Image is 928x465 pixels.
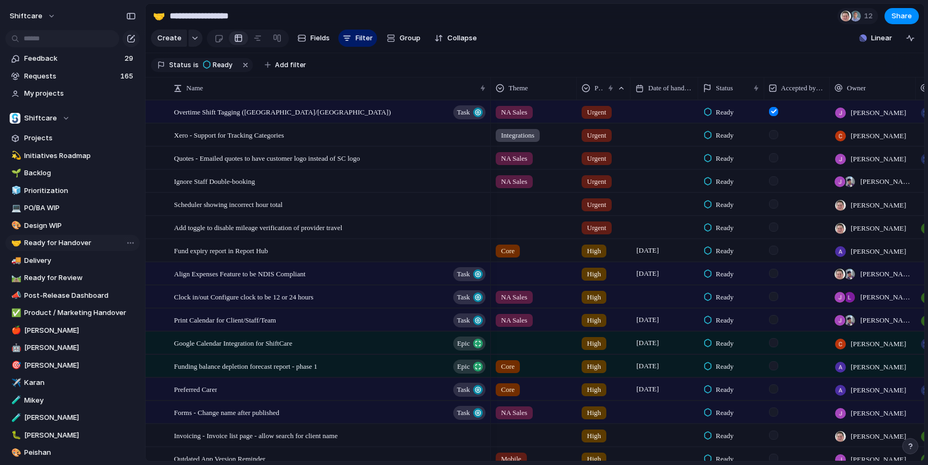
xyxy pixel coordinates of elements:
[891,11,912,22] span: Share
[174,290,314,303] span: Clock in/out Configure clock to be 12 or 24 hours
[24,360,136,371] span: [PERSON_NAME]
[587,338,601,349] span: High
[501,454,521,464] span: Mobile
[5,392,140,409] div: 🧪Mikey
[11,429,19,441] div: 🐛
[186,83,203,94] span: Name
[5,85,140,102] a: My projects
[10,342,20,353] button: 🤖
[634,360,662,373] span: [DATE]
[447,33,477,44] span: Collapse
[501,292,527,303] span: NA Sales
[174,360,317,372] span: Funding balance depletion forecast report - phase 1
[24,273,136,283] span: Ready for Review
[716,338,734,349] span: Ready
[716,361,734,372] span: Ready
[24,151,136,161] span: Initiatives Roadmap
[5,323,140,339] a: 🍎[PERSON_NAME]
[587,130,606,141] span: Urgent
[11,237,19,249] div: 🤝
[871,33,892,44] span: Linear
[5,270,140,286] a: 🛤️Ready for Review
[501,176,527,187] span: NA Sales
[5,340,140,356] div: 🤖[PERSON_NAME]
[5,357,140,374] a: 🎯[PERSON_NAME]
[120,71,135,82] span: 165
[10,395,20,406] button: 🧪
[634,337,662,349] span: [DATE]
[24,133,136,144] span: Projects
[10,238,20,248] button: 🤝
[851,339,906,349] span: [PERSON_NAME]
[5,235,140,251] a: 🤝Ready for Handover
[24,412,136,423] span: [PERSON_NAME]
[24,290,136,301] span: Post-Release Dashboard
[10,307,20,318] button: ✅
[851,362,906,373] span: [PERSON_NAME]
[10,151,20,161] button: 💫
[174,152,360,164] span: Quotes - Emailed quotes to have customer logo instead of SC logo
[5,165,140,181] a: 🌱Backlog
[174,267,306,280] span: Align Expenses Feature to be NDIS Compliant
[587,407,601,418] span: High
[501,107,527,118] span: NA Sales
[851,154,906,164] span: [PERSON_NAME]
[634,267,662,280] span: [DATE]
[11,342,19,354] div: 🤖
[174,128,284,141] span: Xero - Support for Tracking Categories
[258,58,313,73] button: Add filter
[11,359,19,371] div: 🎯
[400,33,421,44] span: Group
[24,53,121,64] span: Feedback
[5,200,140,216] a: 💻PO/BA WIP
[10,168,20,178] button: 🌱
[587,153,606,164] span: Urgent
[5,110,140,126] button: Shiftcare
[174,383,217,395] span: Preferred Carer
[10,255,20,266] button: 🚚
[10,273,20,283] button: 🛤️
[24,377,136,388] span: Karan
[11,202,19,214] div: 💻
[11,184,19,197] div: 🧊
[501,384,514,395] span: Core
[24,395,136,406] span: Mikey
[851,246,906,257] span: [PERSON_NAME]
[634,383,662,396] span: [DATE]
[716,407,734,418] span: Ready
[24,307,136,318] span: Product / Marketing Handover
[5,445,140,461] div: 🎨Peishan
[587,176,606,187] span: Urgent
[338,30,377,47] button: Filter
[501,130,534,141] span: Integrations
[501,407,527,418] span: NA Sales
[10,360,20,371] button: 🎯
[457,290,470,305] span: Task
[851,431,906,442] span: [PERSON_NAME]
[10,220,20,231] button: 🎨
[5,305,140,321] div: ✅Product / Marketing Handover
[174,198,282,210] span: Scheduler showing incorrect hour total
[587,431,601,441] span: High
[716,384,734,395] span: Ready
[174,244,268,256] span: Fund expiry report in Report Hub
[860,292,911,303] span: [PERSON_NAME] , [PERSON_NAME]
[509,83,528,94] span: Theme
[595,83,604,94] span: Priority
[11,394,19,406] div: 🧪
[864,11,876,22] span: 12
[716,454,734,464] span: Ready
[5,427,140,443] a: 🐛[PERSON_NAME]
[193,60,199,70] span: is
[24,220,136,231] span: Design WIP
[174,175,255,187] span: Ignore Staff Double-booking
[10,11,42,22] span: shiftcare
[10,430,20,441] button: 🐛
[10,377,20,388] button: ✈️
[457,405,470,420] span: Task
[716,269,734,280] span: Ready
